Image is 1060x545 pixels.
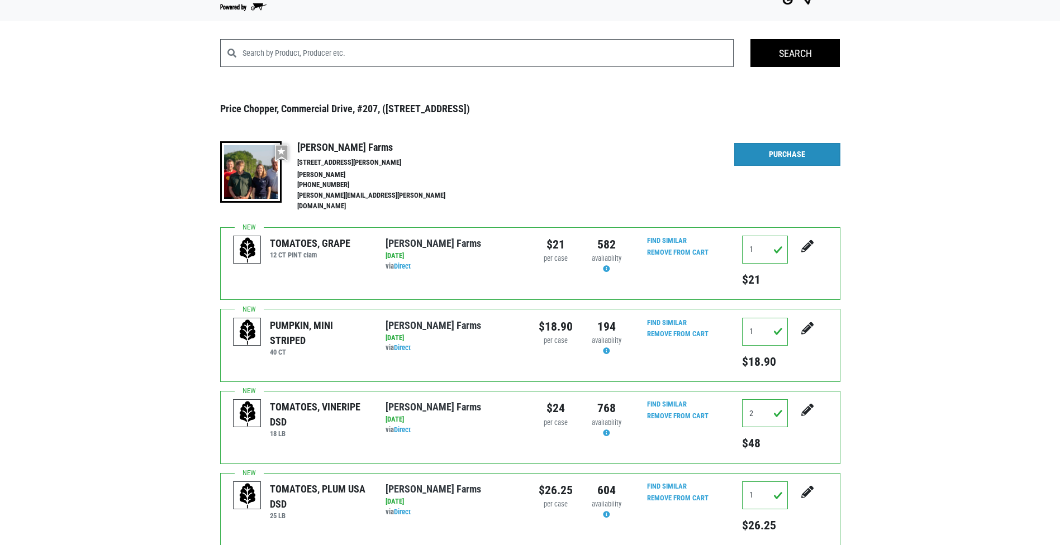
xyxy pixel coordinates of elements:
h6: 18 LB [270,429,369,438]
a: Direct [394,508,411,516]
input: Qty [742,236,788,264]
div: per case [539,418,573,428]
div: via [386,507,521,518]
a: Find Similar [647,482,687,490]
span: availability [592,254,621,262]
a: Find Similar [647,400,687,408]
img: Powered by Big Wheelbarrow [220,3,267,11]
a: Find Similar [647,236,687,245]
span: availability [592,418,621,427]
div: $21 [539,236,573,254]
img: placeholder-variety-43d6402dacf2d531de610a020419775a.svg [234,482,262,510]
h6: 40 CT [270,348,369,356]
input: Qty [742,481,788,509]
div: [DATE] [386,333,521,343]
div: 604 [590,481,624,499]
h4: [PERSON_NAME] Farms [297,141,469,154]
div: TOMATOES, VINERIPE DSD [270,399,369,429]
div: per case [539,336,573,346]
a: Direct [394,426,411,434]
a: Direct [394,343,411,352]
h3: Price Chopper, Commercial Drive, #207, ([STREET_ADDRESS]) [220,103,840,115]
div: $26.25 [539,481,573,499]
h5: $48 [742,436,788,451]
li: [PERSON_NAME] [297,170,469,180]
span: availability [592,336,621,345]
a: [PERSON_NAME] Farms [386,319,481,331]
a: [PERSON_NAME] Farms [386,483,481,495]
h5: $18.90 [742,355,788,369]
a: Purchase [734,143,840,166]
div: TOMATOES, PLUM USA DSD [270,481,369,511]
img: placeholder-variety-43d6402dacf2d531de610a020419775a.svg [234,318,262,346]
input: Remove From Cart [640,246,715,259]
input: Qty [742,318,788,346]
div: $24 [539,399,573,417]
input: Search by Product, Producer etc. [243,39,734,67]
input: Remove From Cart [640,328,715,341]
img: placeholder-variety-43d6402dacf2d531de610a020419775a.svg [234,400,262,428]
a: Direct [394,262,411,270]
a: Find Similar [647,318,687,327]
input: Qty [742,399,788,427]
div: [DATE] [386,414,521,425]
h5: $26.25 [742,518,788,533]
a: [PERSON_NAME] Farms [386,401,481,413]
div: via [386,261,521,272]
a: [PERSON_NAME] Farms [386,237,481,249]
input: Remove From Cart [640,492,715,505]
h6: 25 LB [270,511,369,520]
h5: $21 [742,272,788,287]
img: placeholder-variety-43d6402dacf2d531de610a020419775a.svg [234,236,262,264]
div: PUMPKIN, MINI STRIPED [270,318,369,348]
div: $18.90 [539,318,573,336]
div: per case [539,499,573,510]
span: availability [592,500,621,508]
div: [DATE] [386,251,521,261]
div: per case [539,254,573,264]
div: 582 [590,236,624,254]
input: Remove From Cart [640,410,715,423]
input: Search [750,39,840,67]
li: [STREET_ADDRESS][PERSON_NAME] [297,157,469,168]
li: [PHONE_NUMBER] [297,180,469,190]
h6: 12 CT PINT clam [270,251,350,259]
div: [DATE] [386,496,521,507]
li: [PERSON_NAME][EMAIL_ADDRESS][PERSON_NAME][DOMAIN_NAME] [297,190,469,212]
div: 194 [590,318,624,336]
div: via [386,343,521,353]
div: TOMATOES, GRAPE [270,236,350,251]
div: 768 [590,399,624,417]
img: thumbnail-8a08f3346781c529aa742b86dead986c.jpg [220,141,282,203]
div: via [386,425,521,436]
